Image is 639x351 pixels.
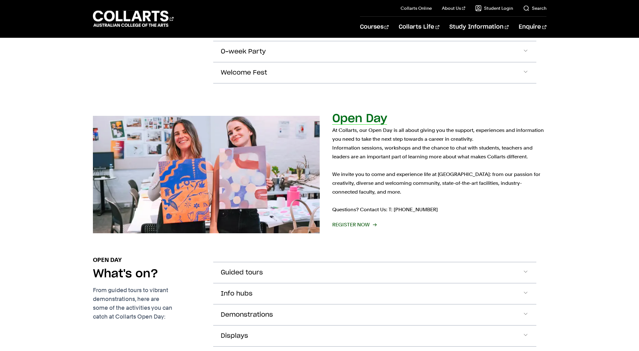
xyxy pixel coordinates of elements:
[523,5,546,11] a: Search
[332,220,376,229] span: Register Now
[221,69,267,76] span: Welcome Fest
[475,5,513,11] a: Student Login
[519,17,546,37] a: Enquire
[401,5,432,11] a: Collarts Online
[93,267,158,281] h2: What's on?
[93,114,546,235] a: Open Day At Collarts, our Open Day is all about giving you the support, experiences and informati...
[449,17,509,37] a: Study Information
[221,290,253,297] span: Info hubs
[213,262,536,283] button: Guided tours
[221,269,263,276] span: Guided tours
[213,304,536,325] button: Demonstrations
[93,10,174,28] div: Go to homepage
[442,5,465,11] a: About Us
[213,41,536,62] button: O-week Party
[213,326,536,346] button: Displays
[213,62,536,83] button: Welcome Fest
[221,332,248,340] span: Displays
[332,113,387,124] h2: Open Day
[221,311,273,319] span: Demonstrations
[93,256,122,264] p: Open Day
[221,48,266,55] span: O-week Party
[399,17,439,37] a: Collarts Life
[213,283,536,304] button: Info hubs
[93,286,203,321] p: From guided tours to vibrant demonstrations, here are some of the activities you can catch at Col...
[332,126,546,214] p: At Collarts, our Open Day is all about giving you the support, experiences and information you ne...
[360,17,389,37] a: Courses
